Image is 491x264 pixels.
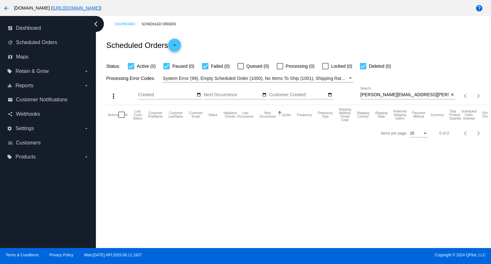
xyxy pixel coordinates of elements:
[91,19,101,29] i: chevron_left
[8,97,13,102] i: email
[168,111,183,118] button: Change sorting for CustomerLastName
[8,37,89,48] a: update Scheduled Orders
[410,131,414,136] span: 20
[237,111,254,118] button: Change sorting for LastOccurrenceUtc
[246,62,269,70] span: Queued (0)
[15,154,35,160] span: Products
[440,131,449,136] div: 0 of 0
[7,83,12,88] i: equalizer
[459,127,472,140] button: Previous page
[197,92,201,97] mat-icon: date_range
[16,25,41,31] span: Dashboard
[381,131,407,136] div: Items per page:
[84,154,89,159] i: arrow_drop_down
[431,113,444,117] button: Change sorting for CurrencyIso
[125,113,127,117] button: Change sorting for Id
[8,95,89,105] a: email Customer Notifications
[15,126,34,131] span: Settings
[461,110,476,120] button: Change sorting for Subtotal
[16,40,57,45] span: Scheduled Orders
[3,4,10,12] mat-icon: arrow_back
[15,83,33,89] span: Reports
[50,253,74,257] a: Privacy Policy
[459,89,472,102] button: Previous page
[412,111,425,118] button: Change sorting for PaymentMethod.Type
[172,62,194,70] span: Paused (0)
[14,5,101,11] span: [DOMAIN_NAME] ( )
[251,253,486,257] span: Copyright © 2024 QPilot, LLC
[410,131,428,136] mat-select: Items per page:
[16,97,67,103] span: Customer Notifications
[297,113,312,117] button: Change sorting for Frequency
[106,76,155,81] span: Processing Error Codes:
[84,83,89,88] i: arrow_drop_down
[369,62,391,70] span: Deleted (0)
[8,112,13,117] i: share
[393,110,407,120] button: Change sorting for PreferredShippingOption
[269,92,327,97] input: Customer Created
[108,105,118,124] mat-header-cell: Actions
[163,74,353,82] mat-select: Filter by Processing Error Codes
[16,140,41,146] span: Customers
[15,68,49,74] span: Retain & Grow
[8,26,13,31] i: dashboard
[7,126,12,131] i: settings
[5,253,39,257] a: Terms & Conditions
[211,62,230,70] span: Failed (0)
[8,52,89,62] a: map Maps
[286,62,315,70] span: Processing (0)
[259,111,276,118] button: Change sorting for NextOccurrenceUtc
[331,62,352,70] span: Locked (0)
[16,54,28,60] span: Maps
[449,105,461,124] mat-header-cell: Total Product Quantity
[472,127,485,140] button: Next page
[84,253,142,257] a: Web:[DATE] API:2025.08.11.1937
[223,105,237,124] mat-header-cell: Validation Checks
[84,126,89,131] i: arrow_drop_down
[375,111,387,118] button: Change sorting for ShippingState
[208,113,217,117] button: Change sorting for Status
[7,154,12,159] i: local_offer
[110,92,117,100] mat-icon: more_vert
[339,108,351,122] button: Change sorting for ShippingPostcode
[171,43,178,50] mat-icon: add
[282,113,291,117] button: Change sorting for Cycles
[8,138,89,148] a: people_outline Customers
[8,54,13,59] i: map
[138,92,196,97] input: Created
[142,19,182,29] a: Scheduled Orders
[8,23,89,33] a: dashboard Dashboard
[360,92,449,97] input: Search
[328,92,332,97] mat-icon: date_range
[148,111,163,118] button: Change sorting for CustomerFirstName
[137,62,156,70] span: Active (0)
[133,110,142,120] button: Change sorting for LastProcessingCycleId
[262,92,267,97] mat-icon: date_range
[472,89,485,102] button: Next page
[106,64,120,69] span: Status:
[8,140,13,145] i: people_outline
[8,109,89,119] a: share Webhooks
[8,40,13,45] i: update
[475,4,483,12] mat-icon: help
[450,92,455,97] mat-icon: close
[357,111,369,118] button: Change sorting for ShippingCountry
[115,19,142,29] a: Dashboard
[7,69,12,74] i: local_offer
[449,92,456,98] button: Clear
[204,92,261,97] input: Next Occurrence
[84,69,89,74] i: arrow_drop_down
[318,111,333,118] button: Change sorting for FrequencyType
[16,111,40,117] span: Webhooks
[189,111,203,118] button: Change sorting for CustomerEmail
[52,5,100,11] a: [URL][DOMAIN_NAME]
[106,39,181,51] h2: Scheduled Orders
